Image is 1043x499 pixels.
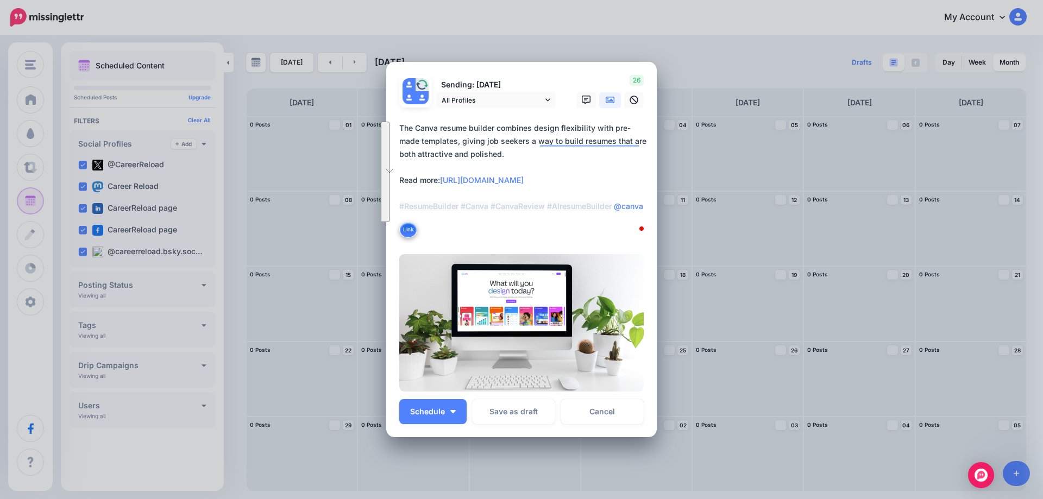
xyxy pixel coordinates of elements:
img: 294325650_939078050313248_9003369330653232731_n-bsa128223.jpg [416,78,429,91]
img: user_default_image.png [403,78,416,91]
textarea: To enrich screen reader interactions, please activate Accessibility in Grammarly extension settings [399,122,649,239]
a: All Profiles [436,92,556,108]
img: 719FRHUP9H61GP4ZLUMEHDI8XV6FFQDF.jpg [399,254,644,391]
img: user_default_image.png [403,91,416,104]
span: 26 [630,75,644,86]
button: Schedule [399,399,467,424]
button: Save as draft [472,399,555,424]
span: Schedule [410,408,445,415]
p: Sending: [DATE] [436,79,556,91]
img: user_default_image.png [416,91,429,104]
img: arrow-down-white.png [450,410,456,413]
span: All Profiles [442,94,543,106]
button: Link [399,222,417,238]
div: Open Intercom Messenger [968,462,994,488]
a: Cancel [561,399,644,424]
div: The Canva resume builder combines design flexibility with pre-made templates, giving job seekers ... [399,122,649,213]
